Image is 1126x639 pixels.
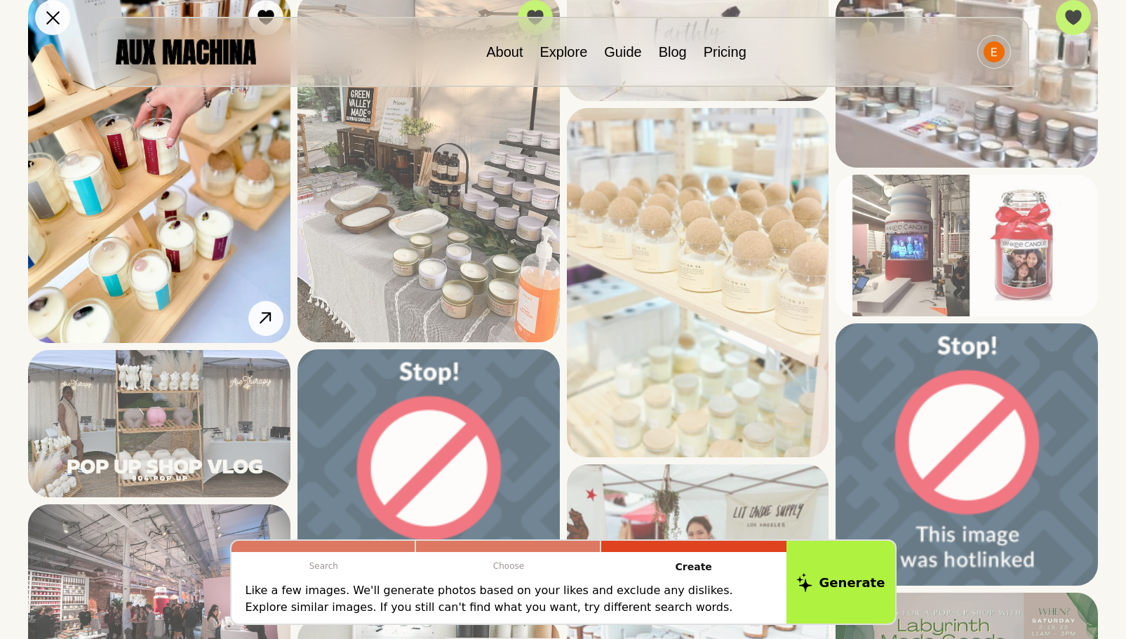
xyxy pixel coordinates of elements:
p: Choose [416,552,601,580]
p: Like a few images. We'll generate photos based on your likes and exclude any dislikes. Explore si... [246,582,772,616]
img: Search result [836,175,1098,316]
img: Search result [297,349,560,612]
p: Search [232,552,417,580]
img: Search result [567,108,829,457]
img: Search result [28,350,290,497]
img: Avatar [984,41,1005,62]
a: Blog [659,44,687,60]
p: Create [601,552,786,582]
button: Generate [786,541,895,624]
img: AUX MACHINA [116,39,256,64]
a: Guide [604,44,641,60]
a: Explore [539,44,587,60]
img: Search result [836,323,1098,586]
a: About [486,44,523,60]
a: Pricing [704,44,746,60]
